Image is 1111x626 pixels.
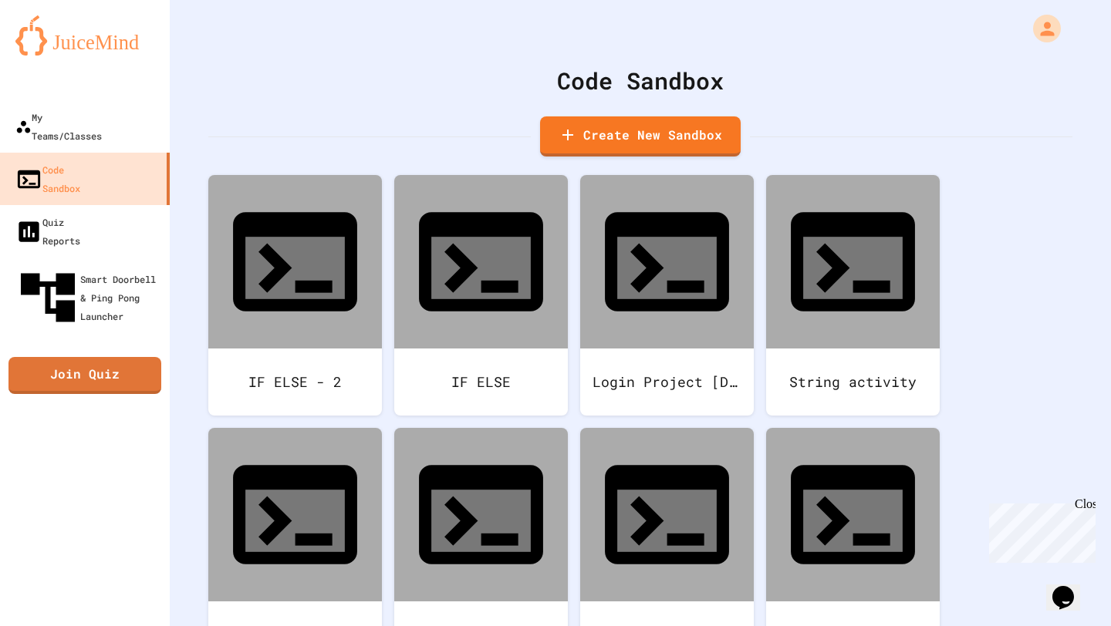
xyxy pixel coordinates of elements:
[15,108,102,145] div: My Teams/Classes
[1046,564,1096,611] iframe: chat widget
[6,6,106,98] div: Chat with us now!Close
[1017,11,1065,46] div: My Account
[15,15,154,56] img: logo-orange.svg
[208,348,382,416] div: IF ELSE - 2
[766,348,940,416] div: String activity
[766,175,940,416] a: String activity
[983,497,1096,563] iframe: chat widget
[208,63,1072,98] div: Code Sandbox
[15,265,164,330] div: Smart Doorbell & Ping Pong Launcher
[15,213,80,250] div: Quiz Reports
[15,160,80,197] div: Code Sandbox
[540,116,741,156] a: Create New Sandbox
[394,348,568,416] div: IF ELSE
[208,175,382,416] a: IF ELSE - 2
[8,357,161,394] a: Join Quiz
[580,348,754,416] div: Login Project [DATE]
[580,175,754,416] a: Login Project [DATE]
[394,175,568,416] a: IF ELSE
